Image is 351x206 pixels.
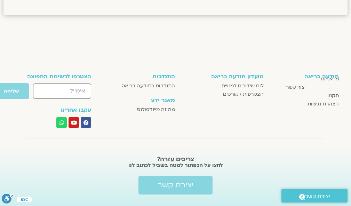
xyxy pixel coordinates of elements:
[182,90,264,98] a: הצטרפות לקורסים
[122,82,175,90] span: התנדבות בתודעה בריאה
[13,83,91,103] form: טופס חדש
[321,75,339,83] span: מי אנחנו
[271,100,339,108] a: הצהרת נגישות
[305,192,330,201] span: יצירת קשר
[222,82,264,90] span: לוח שידורים למנויים
[304,73,339,80] h3: תודעה בריאה
[271,75,339,83] a: מי אנחנו
[223,90,264,98] span: הצטרפות לקורסים
[110,105,175,114] a: מה זה מיינדפולנס
[4,88,19,94] span: שליחה
[286,83,305,92] span: צור קשר
[138,176,213,195] a: יצירת קשר
[304,73,339,74] a: תודעה בריאה
[182,73,264,80] h3: מועדון תודעה בריאה
[158,181,193,189] span: יצירת קשר
[137,105,175,114] span: מה זה מיינדפולנס
[271,92,339,100] a: תקנון
[13,73,91,80] h3: הצטרפו לרשימת התפוצה
[271,83,305,92] a: צור קשר
[33,84,91,98] input: אימייל
[308,100,339,108] span: הצהרת נגישות
[182,82,264,90] a: לוח שידורים למנויים
[13,107,91,113] h3: עקבו אחרינו
[110,82,175,90] a: התנדבות בתודעה בריאה
[3,162,348,169] h2: לחצו על הכפתור למטה בשביל לכתוב לנו
[110,73,175,80] h3: התנדבות
[110,97,175,103] h3: מאגר ידע
[281,189,348,203] a: יצירת קשר
[3,156,348,163] h2: צריכים עזרה?
[327,92,339,100] span: תקנון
